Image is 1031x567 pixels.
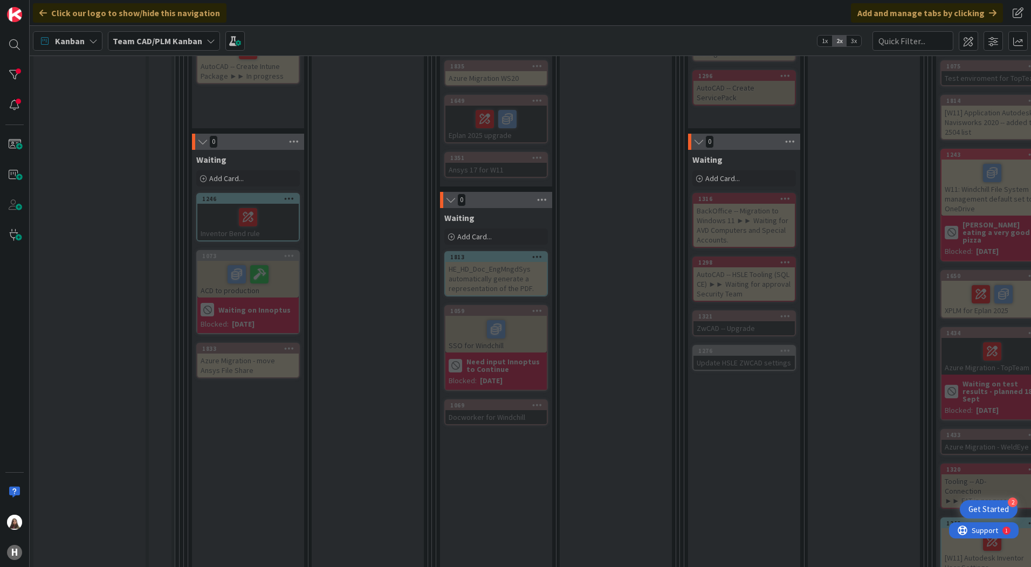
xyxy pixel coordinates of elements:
div: 1246 [202,195,299,203]
div: 1835Azure Migration WS20 [445,61,547,85]
div: Get Started [968,504,1009,515]
div: 1298AutoCAD -- HSLE Tooling (SQL CE) ►► Waiting for approval Security Team [693,258,795,301]
div: 1351 [450,154,547,162]
div: 1059SSO for Windchill [445,306,547,352]
div: H [7,545,22,560]
span: Add Card... [209,174,244,183]
span: Kanban [55,34,85,47]
a: 1059SSO for WindchillNeed input Innoptus to ContinueBlocked:[DATE] [444,305,548,391]
div: 1073 [197,251,299,261]
div: 1276 [698,347,795,355]
div: 1321 [693,312,795,321]
div: AutoCAD -- HSLE Tooling (SQL CE) ►► Waiting for approval Security Team [693,267,795,301]
a: 1835Azure Migration WS20 [444,60,548,86]
span: 1x [817,36,832,46]
span: 2x [832,36,847,46]
a: 1833Azure Migration - move Ansys File Share [196,343,300,378]
div: 1351 [445,153,547,163]
div: 1073ACD to production [197,251,299,298]
span: 3x [847,36,861,46]
span: 0 [209,135,218,148]
a: 1073ACD to productionWaiting on InnoptusBlocked:[DATE] [196,250,300,334]
div: 1833 [197,344,299,354]
span: Add Card... [457,232,492,241]
div: 1316 [693,194,795,204]
div: 1835 [450,63,547,70]
div: 1059 [450,307,547,315]
div: [DATE] [976,405,999,416]
div: Docworker for Windchill [445,410,547,424]
a: 1649Eplan 2025 upgrade [444,95,548,143]
div: ZwCAD -- Upgrade [693,321,795,335]
div: 1649 [445,96,547,106]
img: KM [7,515,22,530]
a: 1069Docworker for Windchill [444,399,548,425]
div: Blocked: [449,375,477,386]
b: Team CAD/PLM Kanban [113,36,202,46]
div: 1833 [202,345,299,352]
div: 1649Eplan 2025 upgrade [445,96,547,142]
div: 1276Update HSLE ZWCAD settings [693,346,795,370]
div: 1298 [698,259,795,266]
div: 1069Docworker for Windchill [445,400,547,424]
div: Blocked: [945,405,973,416]
div: AutoCAD -- Create ServicePack [693,81,795,105]
span: 0 [705,135,714,148]
div: HE_HD_Doc_EngMngdSys automatically generate a representation of the PDF. [445,262,547,295]
div: 1069 [445,400,547,410]
div: ACD to production [197,261,299,298]
div: Ansys 17 for W11 [445,163,547,177]
a: 1246Inventor Bend rule [196,193,300,241]
div: 1316BackOffice -- Migration to Windows 11 ►► Waiting for AVD Computers and Special Accounts. [693,194,795,247]
div: Update HSLE ZWCAD settings [693,356,795,370]
div: 1296 [698,72,795,80]
div: Blocked: [945,246,973,257]
a: 1351Ansys 17 for W11 [444,152,548,178]
div: Blocked: [201,319,229,330]
div: Click our logo to show/hide this navigation [33,3,226,23]
div: [DATE] [480,375,503,386]
span: Support [23,2,49,15]
div: 1833Azure Migration - move Ansys File Share [197,344,299,377]
div: BackOffice -- Migration to Windows 11 ►► Waiting for AVD Computers and Special Accounts. [693,204,795,247]
img: Visit kanbanzone.com [7,7,22,22]
div: 1649 [450,97,547,105]
div: 1321 [698,313,795,320]
div: SSO for Windchill [445,316,547,352]
div: 1246Inventor Bend rule [197,194,299,240]
a: 1296AutoCAD -- Create ServicePack [692,70,796,106]
div: 1813 [445,252,547,262]
div: Inventor Bend rule [197,204,299,240]
a: 1321ZwCAD -- Upgrade [692,310,796,336]
a: 1813HE_HD_Doc_EngMngdSys automatically generate a representation of the PDF. [444,251,548,296]
div: 1246 [197,194,299,204]
span: Waiting [196,154,226,165]
div: 1276 [693,346,795,356]
div: 1813HE_HD_Doc_EngMngdSys automatically generate a representation of the PDF. [445,252,547,295]
span: 0 [457,193,466,206]
div: 1316 [698,195,795,203]
b: Waiting on Innoptus [218,306,291,314]
div: 2 [1008,497,1018,507]
div: 1 [56,4,59,13]
a: 1276Update HSLE ZWCAD settings [692,345,796,371]
div: 1321ZwCAD -- Upgrade [693,312,795,335]
input: Quick Filter... [872,31,953,51]
div: AutoCAD -- Create Intune Package ►► In progress [197,37,299,83]
div: 1813 [450,253,547,261]
span: Add Card... [705,174,740,183]
div: Azure Migration WS20 [445,71,547,85]
div: 1296AutoCAD -- Create ServicePack [693,71,795,105]
div: 1073 [202,252,299,260]
span: Waiting [444,212,475,223]
div: 1298 [693,258,795,267]
div: Add and manage tabs by clicking [851,3,1003,23]
div: 1351Ansys 17 for W11 [445,153,547,177]
a: 1298AutoCAD -- HSLE Tooling (SQL CE) ►► Waiting for approval Security Team [692,257,796,302]
b: Need input Innoptus to Continue [466,358,544,373]
span: Waiting [692,154,723,165]
div: Eplan 2025 upgrade [445,106,547,142]
div: [DATE] [976,246,999,257]
div: Azure Migration - move Ansys File Share [197,354,299,377]
div: 1059 [445,306,547,316]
